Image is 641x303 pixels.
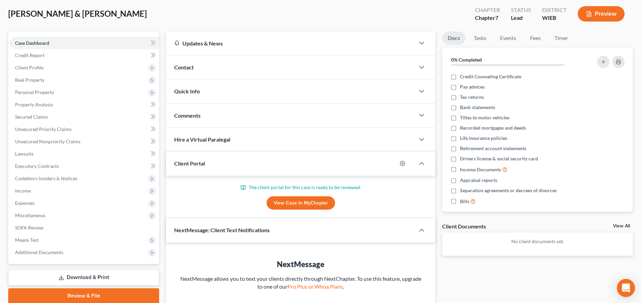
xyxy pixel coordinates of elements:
[15,175,77,181] span: Codebtors Insiders & Notices
[442,223,486,230] div: Client Documents
[10,98,159,111] a: Property Analysis
[287,283,343,290] a: Pro Plus or Whoa Plans
[15,212,46,218] span: Miscellaneous
[15,65,43,70] span: Client Profile
[10,160,159,172] a: Executory Contracts
[460,145,526,152] span: Retirement account statements
[15,188,31,194] span: Income
[10,135,159,148] a: Unsecured Nonpriority Claims
[495,31,522,45] a: Events
[542,14,567,22] div: WIEB
[475,14,500,22] div: Chapter
[10,148,159,160] a: Lawsuits
[8,9,147,18] span: [PERSON_NAME] & [PERSON_NAME]
[15,52,44,58] span: Credit Report
[460,166,501,173] span: Income Documents
[448,238,627,245] p: No client documents yet.
[511,14,531,22] div: Lead
[524,31,546,45] a: Fees
[10,49,159,62] a: Credit Report
[174,227,270,233] span: NextMessage: Client Text Notifications
[267,196,335,210] a: View Case in MyChapter
[10,37,159,49] a: Case Dashboard
[15,40,49,46] span: Case Dashboard
[511,6,531,14] div: Status
[15,237,39,243] span: Means Test
[10,222,159,234] a: SOFA Review
[10,123,159,135] a: Unsecured Priority Claims
[613,224,630,228] a: View All
[460,124,526,131] span: Recorded mortgages and deeds
[15,139,80,144] span: Unsecured Nonpriority Claims
[451,57,482,63] strong: 0% Completed
[174,64,194,70] span: Contact
[460,104,495,111] span: Bank statements
[617,279,635,297] div: Open Intercom Messenger
[180,275,422,291] p: NextMessage allows you to text your clients directly through NextChapter. To use this feature, up...
[460,155,538,162] span: Drivers license & social security card
[174,40,407,47] div: Updates & News
[15,126,72,132] span: Unsecured Priority Claims
[460,73,521,80] span: Credit Counseling Certificate
[15,102,53,107] span: Property Analysis
[542,6,567,14] div: District
[174,112,201,119] span: Comments
[460,187,557,194] span: Separation agreements or decrees of divorces
[15,200,35,206] span: Expenses
[15,77,44,83] span: Real Property
[460,135,507,142] span: Life insurance policies
[174,160,205,167] span: Client Portal
[460,94,484,101] span: Tax returns
[578,6,625,22] button: Preview
[15,249,63,255] span: Additional Documents
[468,31,492,45] a: Tasks
[460,177,497,184] span: Appraisal reports
[8,269,159,286] a: Download & Print
[180,259,422,269] div: NextMessage
[174,88,200,94] span: Quick Info
[15,89,54,95] span: Personal Property
[460,83,485,90] span: Pay advices
[460,114,510,121] span: Titles to motor vehicles
[549,31,574,45] a: Timer
[15,151,34,157] span: Lawsuits
[15,163,59,169] span: Executory Contracts
[10,111,159,123] a: Secured Claims
[442,31,465,45] a: Docs
[174,184,427,191] p: The client portal for this case is ready to be reviewed.
[460,198,469,205] span: Bills
[495,14,498,21] span: 7
[174,136,230,143] span: Hire a Virtual Paralegal
[15,225,43,230] span: SOFA Review
[475,6,500,14] div: Chapter
[15,114,48,120] span: Secured Claims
